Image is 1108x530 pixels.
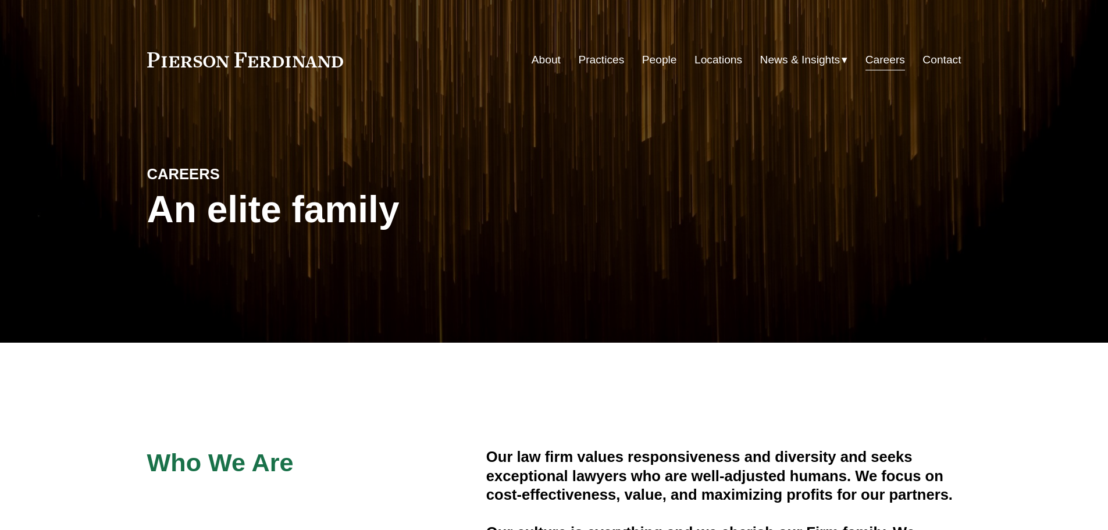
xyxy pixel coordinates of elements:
a: Practices [578,49,624,71]
h4: Our law firm values responsiveness and diversity and seeks exceptional lawyers who are well-adjus... [486,447,961,504]
h1: An elite family [147,188,554,231]
a: folder dropdown [760,49,848,71]
span: Who We Are [147,449,294,476]
a: About [532,49,561,71]
span: News & Insights [760,50,840,70]
h4: CAREERS [147,165,351,183]
a: People [642,49,677,71]
a: Careers [865,49,905,71]
a: Locations [694,49,742,71]
a: Contact [922,49,961,71]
